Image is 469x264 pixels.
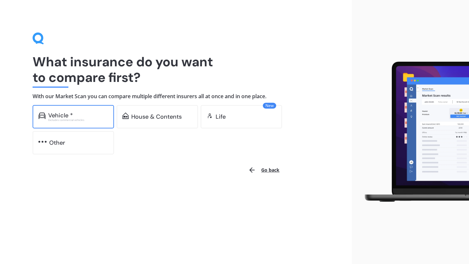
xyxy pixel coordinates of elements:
[244,162,283,178] button: Go back
[131,113,182,120] div: House & Contents
[206,112,213,119] img: life.f720d6a2d7cdcd3ad642.svg
[33,93,319,100] h4: With our Market Scan you can compare multiple different insurers all at once and in one place.
[357,59,469,205] img: laptop.webp
[49,139,65,146] div: Other
[216,113,226,120] div: Life
[48,112,73,119] div: Vehicle *
[122,112,129,119] img: home-and-contents.b802091223b8502ef2dd.svg
[263,103,276,109] span: New
[38,139,47,145] img: other.81dba5aafe580aa69f38.svg
[48,119,108,121] div: Excludes commercial vehicles
[33,54,319,85] h1: What insurance do you want to compare first?
[38,112,46,119] img: car.f15378c7a67c060ca3f3.svg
